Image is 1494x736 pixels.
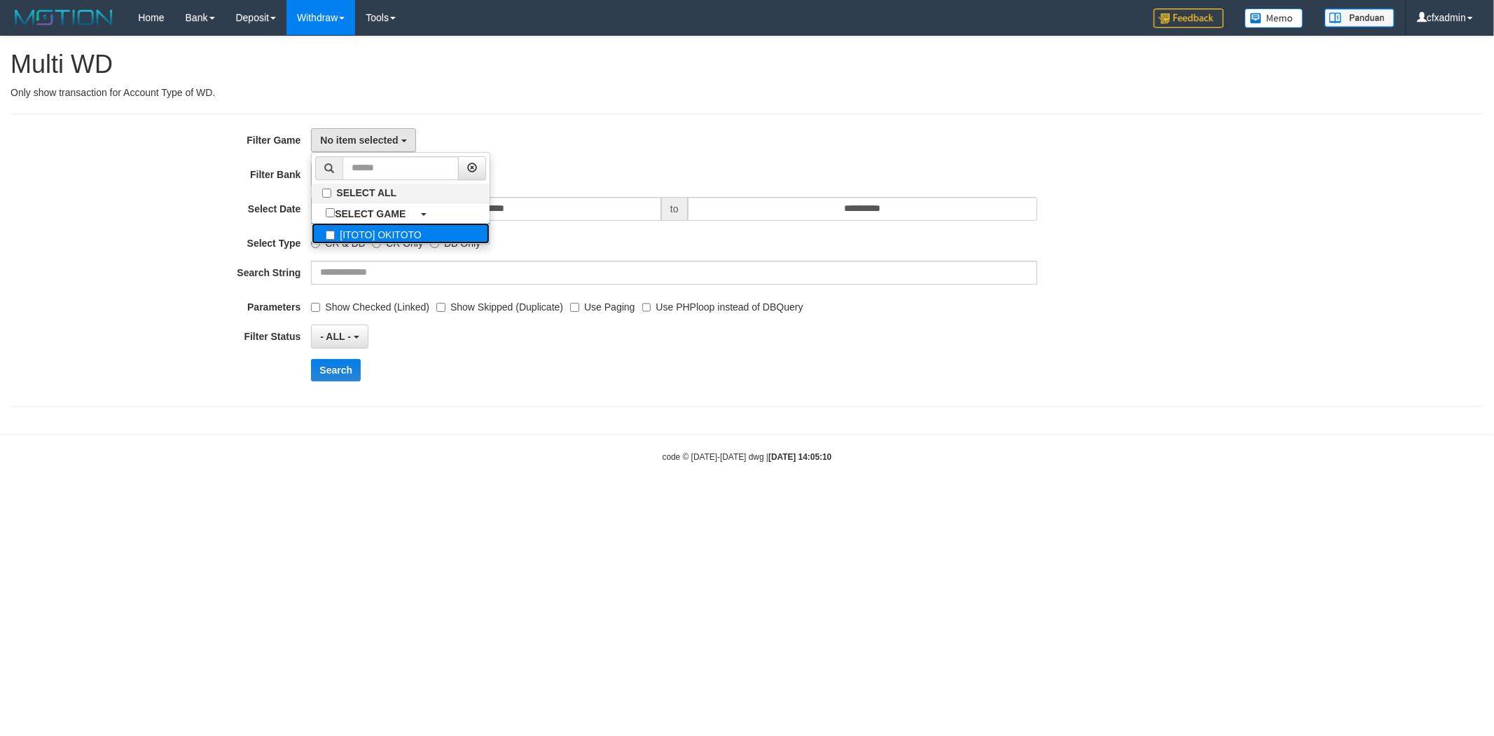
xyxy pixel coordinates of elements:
input: Show Checked (Linked) [311,303,320,312]
strong: [DATE] 14:05:10 [768,452,831,462]
input: [ITOTO] OKITOTO [326,231,335,240]
img: MOTION_logo.png [11,7,117,28]
span: to [661,197,688,221]
label: Show Skipped (Duplicate) [436,295,563,314]
label: [ITOTO] OKITOTO [312,223,490,244]
img: Feedback.jpg [1154,8,1224,28]
a: SELECT GAME [312,203,490,223]
b: SELECT GAME [335,208,406,219]
small: code © [DATE]-[DATE] dwg | [663,452,832,462]
button: - ALL - [311,325,368,348]
label: Use Paging [570,295,635,314]
label: Show Checked (Linked) [311,295,429,314]
h1: Multi WD [11,50,1483,79]
input: SELECT ALL [322,189,331,198]
img: Button%20Memo.svg [1245,8,1303,28]
span: - ALL - [320,331,351,342]
label: SELECT ALL [312,184,490,203]
input: Show Skipped (Duplicate) [436,303,445,312]
button: No item selected [311,128,415,152]
input: Use PHPloop instead of DBQuery [642,303,651,312]
input: SELECT GAME [326,208,335,217]
input: Use Paging [570,303,579,312]
span: No item selected [320,135,398,146]
img: panduan.png [1324,8,1395,27]
label: Use PHPloop instead of DBQuery [642,295,803,314]
button: Search [311,359,361,381]
p: Only show transaction for Account Type of WD. [11,86,1483,100]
